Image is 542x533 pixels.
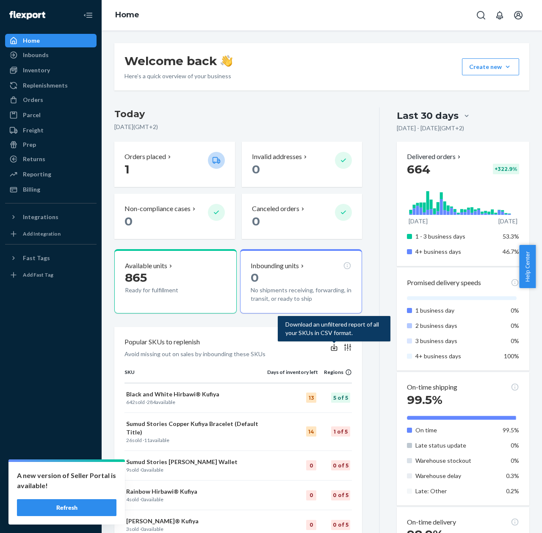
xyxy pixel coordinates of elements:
[124,350,265,358] p: Avoid missing out on sales by inbounding these SKUs
[5,48,97,62] a: Inbounds
[141,467,144,473] span: 0
[141,496,144,503] span: 0
[285,320,383,337] p: Download an unfiltered report of all your SKUs in CSV format.
[23,111,41,119] div: Parcel
[5,227,97,241] a: Add Integration
[5,466,97,480] a: Settings
[5,34,97,47] a: Home
[511,322,519,329] span: 0%
[330,343,338,352] button: Download an unfiltered report of all your SKUs in CSV format.
[5,138,97,151] a: Prep
[242,194,362,239] button: Canceled orders 0
[415,232,497,241] p: 1 - 3 business days
[23,170,51,179] div: Reporting
[252,204,299,214] p: Canceled orders
[23,66,50,74] div: Inventory
[23,126,44,135] div: Freight
[331,490,350,500] div: 0 of 5
[519,245,536,288] button: Help Center
[5,509,97,523] button: Give Feedback
[397,124,464,132] p: [DATE] - [DATE] ( GMT+2 )
[409,217,428,225] p: [DATE]
[5,168,97,181] a: Reporting
[306,490,316,500] div: 0
[125,270,147,285] span: 865
[318,368,352,376] div: Regions
[5,124,97,137] a: Freight
[242,142,362,187] button: Invalid addresses 0
[124,53,232,69] h1: Welcome back
[5,108,97,122] a: Parcel
[23,36,40,45] div: Home
[125,261,167,271] p: Available units
[124,204,191,214] p: Non-compliance cases
[511,307,519,314] span: 0%
[23,155,45,163] div: Returns
[5,268,97,282] a: Add Fast Tag
[462,58,519,75] button: Create new
[503,233,519,240] span: 53.3%
[407,152,462,162] button: Delivered orders
[147,399,156,405] span: 284
[306,393,316,403] div: 13
[331,460,350,470] div: 0 of 5
[5,63,97,77] a: Inventory
[415,426,497,434] p: On time
[23,185,40,194] div: Billing
[124,368,267,383] th: SKU
[124,337,200,347] p: Popular SKUs to replenish
[126,458,265,466] p: Sumud Stories [PERSON_NAME] Wallet
[126,525,265,533] p: sold · available
[251,261,299,271] p: Inbounding units
[126,437,265,444] p: sold · available
[491,7,508,24] button: Open notifications
[506,487,519,495] span: 0.2%
[415,352,497,360] p: 4+ business days
[23,96,43,104] div: Orders
[5,152,97,166] a: Returns
[506,472,519,479] span: 0.3%
[126,487,265,496] p: Rainbow Hirbawi® Kufiya
[415,456,497,465] p: Warehouse stockout
[251,270,259,285] span: 0
[407,162,430,176] span: 664
[251,286,352,303] p: No shipments receiving, forwarding, in transit, or ready to ship
[114,107,362,121] h3: Today
[126,496,129,503] span: 4
[252,162,260,176] span: 0
[407,517,456,527] p: On-time delivery
[407,278,481,288] p: Promised delivery speeds
[126,467,129,473] span: 9
[331,520,350,530] div: 0 of 5
[141,526,144,532] span: 0
[124,152,166,162] p: Orders placed
[240,249,362,313] button: Inbounding units0No shipments receiving, forwarding, in transit, or ready to ship
[511,457,519,464] span: 0%
[306,460,316,470] div: 0
[114,142,235,187] button: Orders placed 1
[407,382,457,392] p: On-time shipping
[415,306,497,315] p: 1 business day
[331,393,350,403] div: 5 of 5
[124,214,133,228] span: 0
[114,123,362,131] p: [DATE] ( GMT+2 )
[5,251,97,265] button: Fast Tags
[23,213,58,221] div: Integrations
[23,51,49,59] div: Inbounds
[125,286,202,294] p: Ready for fulfillment
[23,230,61,237] div: Add Integration
[5,79,97,92] a: Replenishments
[331,426,350,437] div: 1 of 5
[23,271,53,278] div: Add Fast Tag
[126,420,265,437] p: Sumud Stories Copper Kufiya Bracelet (Default Title)
[252,214,260,228] span: 0
[126,496,265,503] p: sold · available
[114,249,237,313] button: Available units865Ready for fulfillment
[5,183,97,196] a: Billing
[511,442,519,449] span: 0%
[221,55,232,67] img: hand-wave emoji
[493,164,519,174] div: + 322.9 %
[415,247,497,256] p: 4+ business days
[126,517,265,525] p: [PERSON_NAME]® Kufiya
